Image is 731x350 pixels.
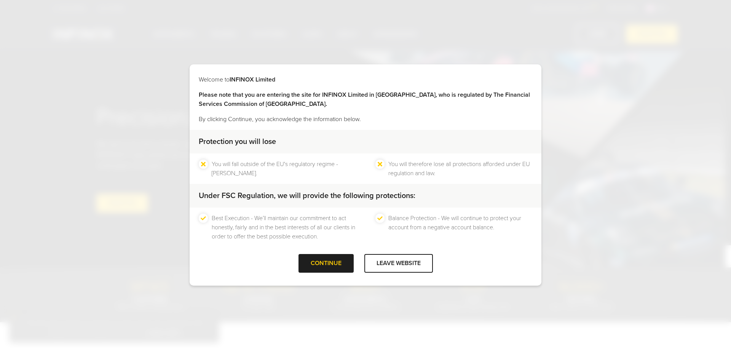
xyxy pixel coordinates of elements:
div: CONTINUE [298,254,354,273]
li: You will fall outside of the EU's regulatory regime - [PERSON_NAME]. [212,160,356,178]
strong: Please note that you are entering the site for INFINOX Limited in [GEOGRAPHIC_DATA], who is regul... [199,91,530,108]
p: By clicking Continue, you acknowledge the information below. [199,115,532,124]
strong: INFINOX Limited [230,76,275,83]
li: Best Execution - We’ll maintain our commitment to act honestly, fairly and in the best interests ... [212,214,356,241]
li: Balance Protection - We will continue to protect your account from a negative account balance. [388,214,532,241]
strong: Protection you will lose [199,137,276,146]
strong: Under FSC Regulation, we will provide the following protections: [199,191,415,200]
li: You will therefore lose all protections afforded under EU regulation and law. [388,160,532,178]
div: LEAVE WEBSITE [364,254,433,273]
p: Welcome to [199,75,532,84]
